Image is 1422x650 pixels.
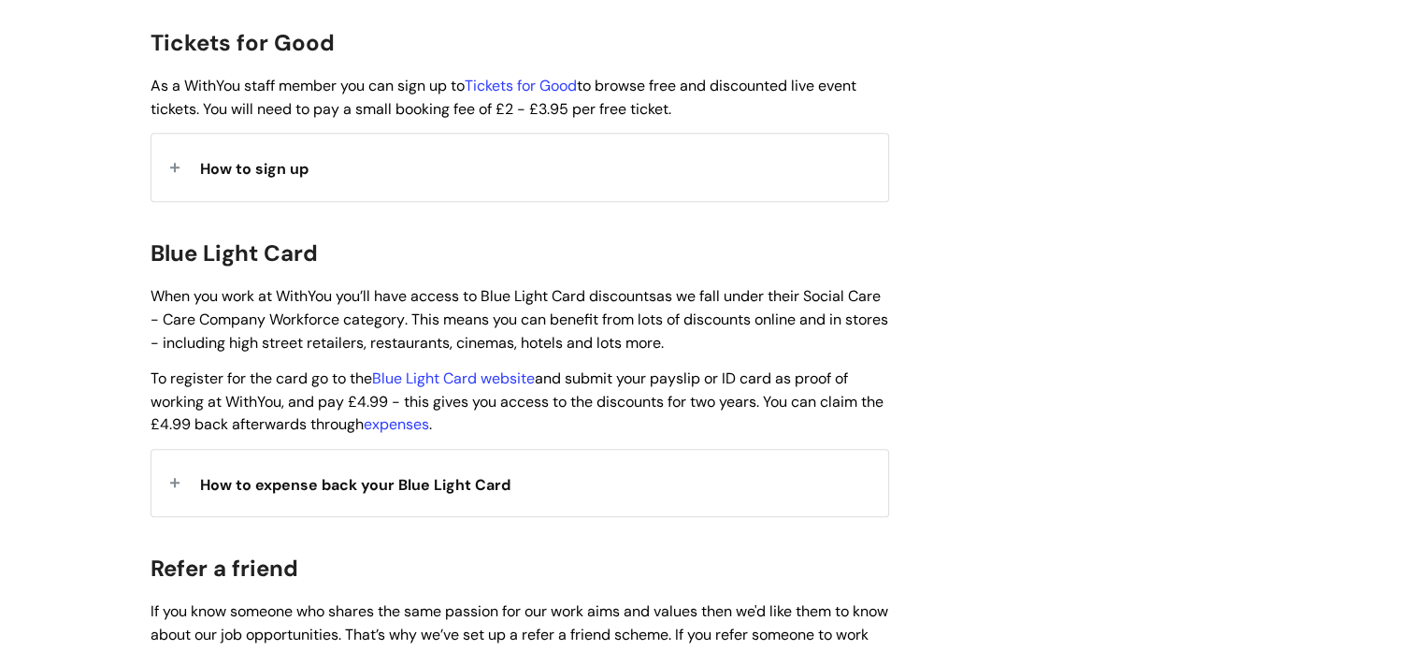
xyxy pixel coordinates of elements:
[465,76,577,95] a: Tickets for Good
[151,76,856,119] span: As a WithYou staff member you can sign up to to browse free and discounted live event tickets. Yo...
[151,28,335,57] span: Tickets for Good
[151,286,881,329] span: as we fall under their Social Care - Care Company Workforce category
[200,159,309,179] span: How to sign up
[151,554,298,583] span: Refer a friend
[151,368,883,435] span: To register for the card go to the and submit your payslip or ID card as proof of working at With...
[200,475,510,495] span: How to expense back your Blue Light Card
[151,286,888,353] span: When you work at WithYou you’ll have access to Blue Light Card discounts . This means you can ben...
[372,368,535,388] a: Blue Light Card website
[151,238,318,267] span: Blue Light Card
[364,414,429,434] a: expenses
